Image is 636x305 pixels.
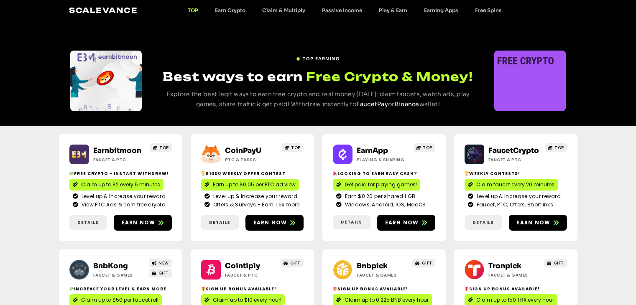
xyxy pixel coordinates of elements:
a: CoinPayU [225,146,261,155]
a: TOP EARNING [296,52,340,62]
img: 🎁 [201,287,205,291]
img: 🎉 [333,171,337,175]
h2: Faucet & Games [93,272,146,278]
nav: Menu [179,7,510,13]
a: Claim up to $2 every 5 minutes [69,179,163,191]
div: Slides [494,51,566,111]
img: 🏆 [465,171,469,175]
span: Earn now [517,219,551,226]
h2: $1000 Weekly Offer contest [201,170,304,177]
span: Details [209,219,230,226]
h2: Increase your level & earn more [69,286,172,292]
a: Binance [395,100,419,108]
h2: Sign Up Bonus Available! [333,286,435,292]
a: Play & Earn [370,7,416,13]
a: Bnbpick [357,262,388,270]
span: Claim up to $10 every hour! [213,296,281,304]
div: Slides [70,51,142,111]
a: Get paid for playing games! [333,179,420,191]
a: TOP [414,143,435,152]
img: 💸 [69,171,74,175]
a: Passive Income [314,7,370,13]
a: Claim & Multiply [254,7,314,13]
span: GIFT [422,260,432,266]
span: TOP [423,145,432,151]
a: FaucetPay [356,100,388,108]
span: Details [473,219,494,226]
a: Earn now [509,215,567,231]
img: 🏆 [201,171,205,175]
h2: ptc & Tasks [225,157,277,163]
span: Get paid for playing games! [345,181,417,188]
span: Offers & Surveys - Earn 1.5x more [211,201,300,208]
a: GIFT [412,259,435,267]
a: Details [69,215,107,230]
span: Claim up to 150 TRX every hour [476,296,554,304]
a: Scalevance [69,6,138,15]
span: Details [77,219,99,226]
a: Claim faucet every 20 minutes [465,179,558,191]
a: GIFT [281,259,304,267]
span: Earn now [385,219,419,226]
a: BnbKong [93,262,128,270]
span: Claim up to 0.225 BNB every hour [345,296,429,304]
h2: Faucet & PTC [225,272,277,278]
h2: Playing & Sharing [357,157,409,163]
span: View PTC Ads & earn free crypto [79,201,165,208]
a: GIFT [544,259,567,267]
a: Earnbitmoon [93,146,141,155]
a: TOP [282,143,304,152]
h2: Weekly contests! [465,170,567,177]
span: TOP EARNING [303,56,340,62]
span: Level up & Increase your reward [79,193,166,200]
a: Earn now [114,215,172,231]
span: Earn now [122,219,156,226]
img: 🎁 [333,287,337,291]
span: TOP [159,145,169,151]
a: Details [333,215,370,229]
span: Level up & Increase your reward [211,193,297,200]
span: GIFT [158,270,169,276]
span: Windows, Android, IOS, MacOS [343,201,426,208]
span: Earn up to $0.05 per PTC ad view [213,181,296,188]
a: Details [201,215,239,230]
a: Earn up to $0.05 per PTC ad view [201,179,299,191]
span: Faucet, PTC, Offers, Shortlinks [475,201,553,208]
h2: Faucet & Games [357,272,409,278]
a: Free Spins [467,7,510,13]
span: Claim faucet every 20 minutes [476,181,554,188]
span: Level up & Increase your reward [475,193,561,200]
h2: Faucet & PTC [488,157,541,163]
p: Explore the best legit ways to earn free crypto and real money [DATE]: claim faucets, watch ads, ... [157,89,479,109]
span: TOP [554,145,564,151]
a: Earn now [245,215,304,231]
a: Earn Crypto [207,7,254,13]
span: Free Crypto & Money! [306,69,473,85]
span: NEW [158,260,169,266]
h2: Looking to Earn Easy Cash? [333,170,435,177]
h2: Faucet & PTC [93,157,146,163]
img: 🎁 [465,287,469,291]
a: TOP [150,143,172,152]
a: Details [465,215,502,230]
a: FaucetCrypto [488,146,539,155]
a: Cointiply [225,262,260,270]
span: GIFT [290,260,301,266]
span: Earn now [253,219,287,226]
h2: Free crypto - Instant withdraw! [69,170,172,177]
a: Earn now [377,215,435,231]
h2: Sign up bonus available! [201,286,304,292]
span: Details [341,219,362,225]
img: 💸 [69,287,74,291]
span: TOP [291,145,301,151]
a: TOP [545,143,567,152]
h2: Faucet & Games [488,272,541,278]
a: Earning Apps [416,7,467,13]
a: Tronpick [488,262,521,270]
h2: Sign Up Bonus Available! [465,286,567,292]
span: Earn $0.20 per shared 1 GB [343,193,416,200]
span: Best ways to earn [163,69,303,84]
a: TOP [179,7,207,13]
span: GIFT [554,260,564,266]
a: GIFT [149,269,172,277]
